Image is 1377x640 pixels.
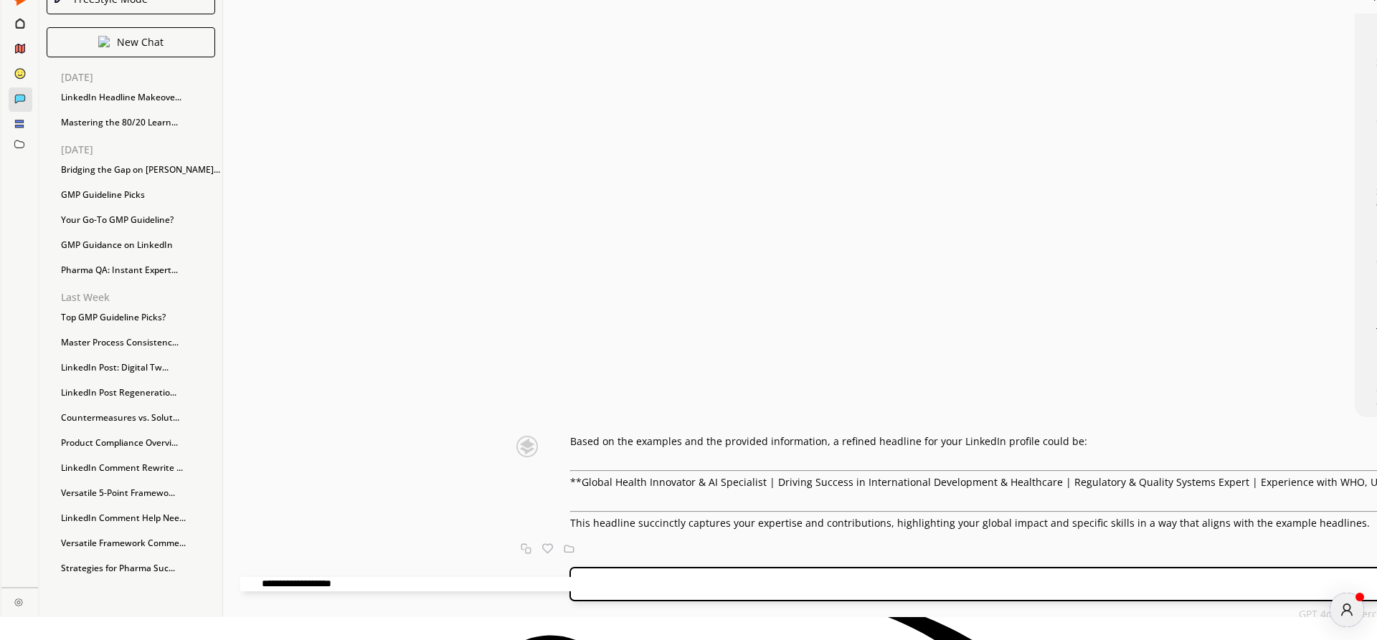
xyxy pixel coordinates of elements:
div: atlas-message-author-avatar [1330,593,1364,627]
img: Close [491,436,563,457]
p: [DATE] [61,72,222,83]
a: Close [1,588,38,613]
img: Close [98,36,110,47]
img: Favorite [542,543,553,554]
div: Versatile 5-Point Framewo... [54,482,222,504]
div: Pharma QA: Instant Expert... [54,259,222,281]
img: Close [14,598,23,606]
p: New Chat [117,37,164,48]
div: Mastering the 80/20 Learn... [54,112,222,133]
div: Master Process Consistenc... [54,332,222,353]
div: LinkedIn Comment Help Nee... [54,507,222,529]
div: LinkedIn Headline Makeove... [54,87,222,108]
p: Last Week [61,292,222,303]
div: Countermeasures vs. Solut... [54,407,222,429]
div: Versatile Framework Comme... [54,532,222,554]
div: GMP Guidance on LinkedIn [54,234,222,256]
div: LinkedIn Comment Rewrite ... [54,457,222,479]
div: Top GMP Guideline Picks? [54,307,222,328]
div: Strategies for Pharma Suc... [54,558,222,579]
p: [DATE] [61,144,222,156]
div: LinkedIn Post Regeneratio... [54,382,222,403]
img: Copy [521,543,531,554]
img: Save [564,543,574,554]
div: Product Compliance Overvi... [54,432,222,454]
div: Bridging the Gap on [PERSON_NAME]... [54,159,222,181]
button: atlas-launcher [1330,593,1364,627]
div: Your Go-To GMP Guideline? [54,209,222,231]
div: LinkedIn Post: Digital Tw... [54,357,222,378]
div: GMP Guideline Picks [54,184,222,206]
